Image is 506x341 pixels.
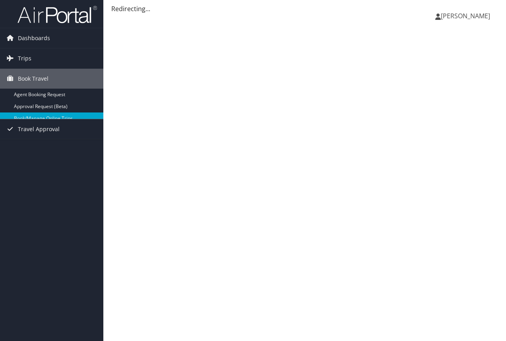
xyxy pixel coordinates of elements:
[18,28,50,48] span: Dashboards
[18,69,48,89] span: Book Travel
[18,48,31,68] span: Trips
[435,4,498,28] a: [PERSON_NAME]
[111,4,498,14] div: Redirecting...
[18,119,60,139] span: Travel Approval
[441,12,490,20] span: [PERSON_NAME]
[17,5,97,24] img: airportal-logo.png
